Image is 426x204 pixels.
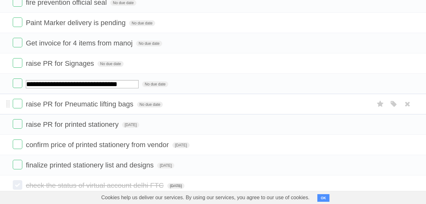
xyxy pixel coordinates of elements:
[26,19,127,27] span: Paint Marker delivery is pending
[142,81,168,87] span: No due date
[26,120,120,128] span: raise PR for printed stationery
[167,183,184,189] span: [DATE]
[26,59,96,67] span: raise PR for Signages
[13,139,22,149] label: Done
[129,20,155,26] span: No due date
[26,181,165,189] span: check the status of virtual account delhi FTC
[26,161,155,169] span: finalize printed stationery list and designs
[13,78,22,88] label: Done
[157,163,174,168] span: [DATE]
[122,122,139,128] span: [DATE]
[13,58,22,68] label: Done
[26,100,135,108] span: raise PR for Pneumatic lifting bags
[137,102,163,107] span: No due date
[13,17,22,27] label: Done
[317,194,330,202] button: OK
[13,180,22,190] label: Done
[97,61,123,67] span: No due date
[26,39,134,47] span: Get invoice for 4 items from manoj
[26,141,170,149] span: confirm price of printed stationery from vendor
[13,38,22,47] label: Done
[136,41,162,46] span: No due date
[172,142,190,148] span: [DATE]
[13,99,22,108] label: Done
[13,160,22,169] label: Done
[13,119,22,129] label: Done
[95,191,316,204] span: Cookies help us deliver our services. By using our services, you agree to our use of cookies.
[374,99,386,109] label: Star task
